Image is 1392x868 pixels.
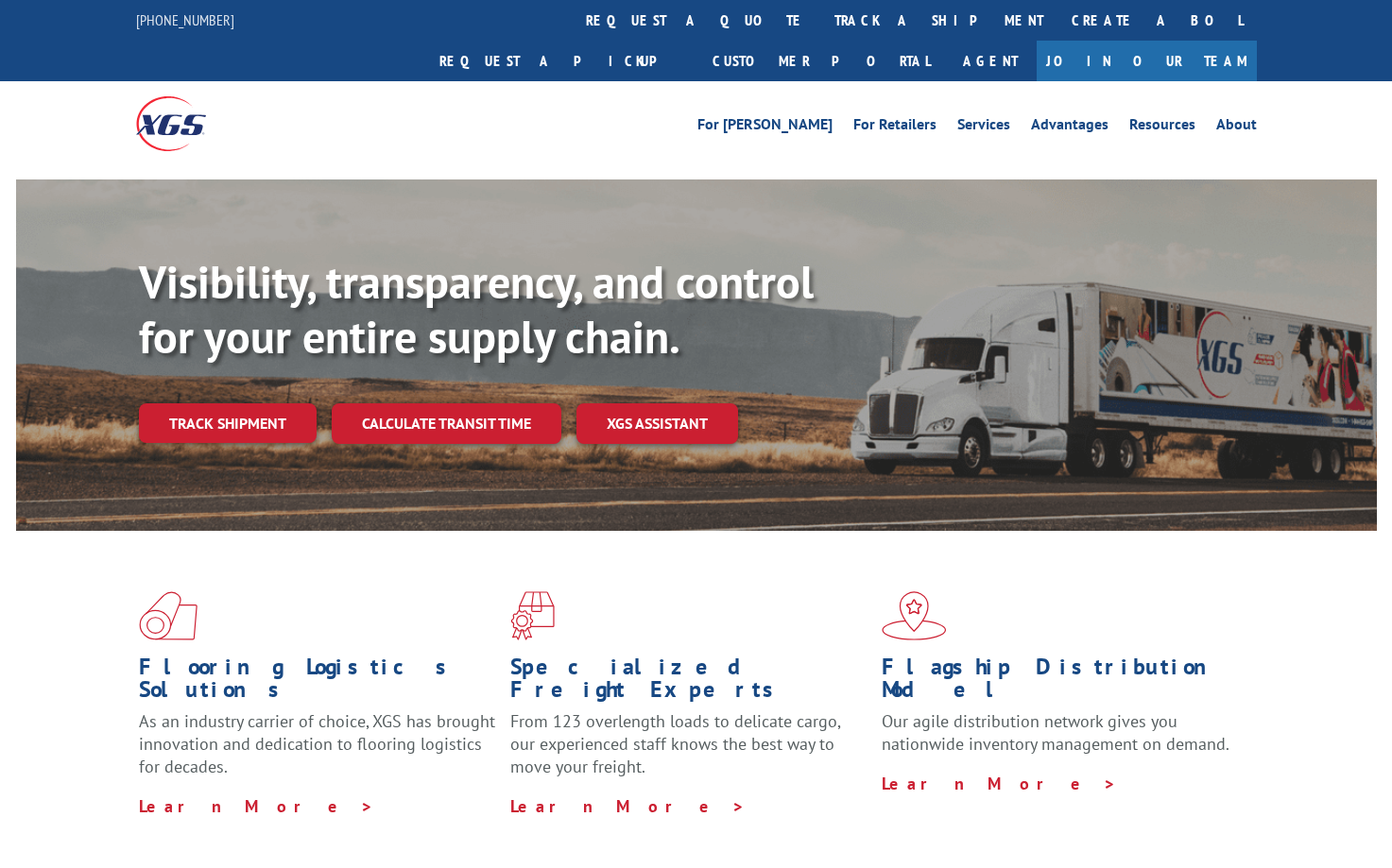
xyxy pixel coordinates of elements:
[853,117,937,138] a: For Retailers
[510,795,746,817] a: Learn More >
[882,591,947,640] img: xgs-icon-flagship-distribution-model-red
[944,41,1037,81] a: Agent
[882,710,1229,755] span: Our agile distribution network gives you nationwide inventory management on demand.
[139,655,496,710] h1: Flooring Logistics Solutions
[510,655,868,710] h1: Specialized Freight Experts
[698,41,944,81] a: Customer Portal
[510,591,555,640] img: xgs-icon-focused-on-flooring-red
[332,403,561,444] a: Calculate transit time
[1031,117,1108,138] a: Advantages
[1129,117,1195,138] a: Resources
[139,710,495,777] span: As an industry carrier of choice, XGS has brought innovation and dedication to flooring logistics...
[136,10,234,29] a: [PHONE_NUMBER]
[139,795,374,817] a: Learn More >
[1216,117,1257,138] a: About
[510,710,868,794] p: From 123 overlength loads to delicate cargo, our experienced staff knows the best way to move you...
[425,41,698,81] a: Request a pickup
[139,252,814,366] b: Visibility, transparency, and control for your entire supply chain.
[697,117,833,138] a: For [PERSON_NAME]
[139,591,198,640] img: xgs-icon-total-supply-chain-intelligence-red
[882,655,1239,710] h1: Flagship Distribution Model
[576,403,738,444] a: XGS ASSISTANT
[1037,41,1257,81] a: Join Our Team
[882,773,1117,794] a: Learn More >
[957,117,1010,138] a: Services
[139,403,317,443] a: Track shipment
